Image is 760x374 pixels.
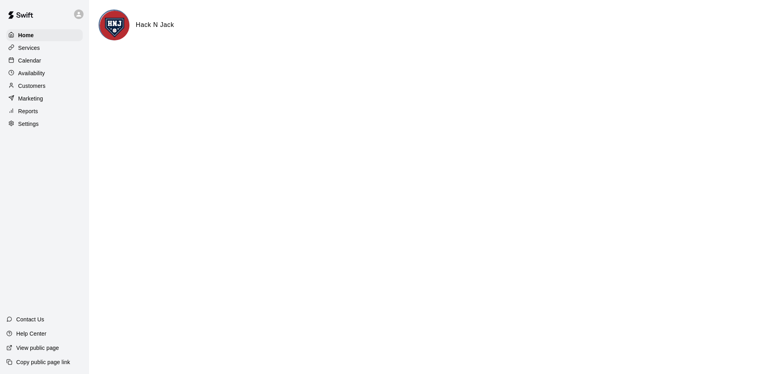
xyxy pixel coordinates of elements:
[6,55,83,66] a: Calendar
[100,11,129,40] img: Hack N Jack logo
[18,57,41,65] p: Calendar
[6,29,83,41] a: Home
[18,69,45,77] p: Availability
[6,67,83,79] a: Availability
[6,93,83,104] a: Marketing
[6,105,83,117] a: Reports
[16,315,44,323] p: Contact Us
[6,118,83,130] a: Settings
[6,42,83,54] a: Services
[18,95,43,103] p: Marketing
[18,44,40,52] p: Services
[16,344,59,352] p: View public page
[18,107,38,115] p: Reports
[18,120,39,128] p: Settings
[6,80,83,92] a: Customers
[16,358,70,366] p: Copy public page link
[18,82,46,90] p: Customers
[16,330,46,338] p: Help Center
[136,20,174,30] h6: Hack N Jack
[18,31,34,39] p: Home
